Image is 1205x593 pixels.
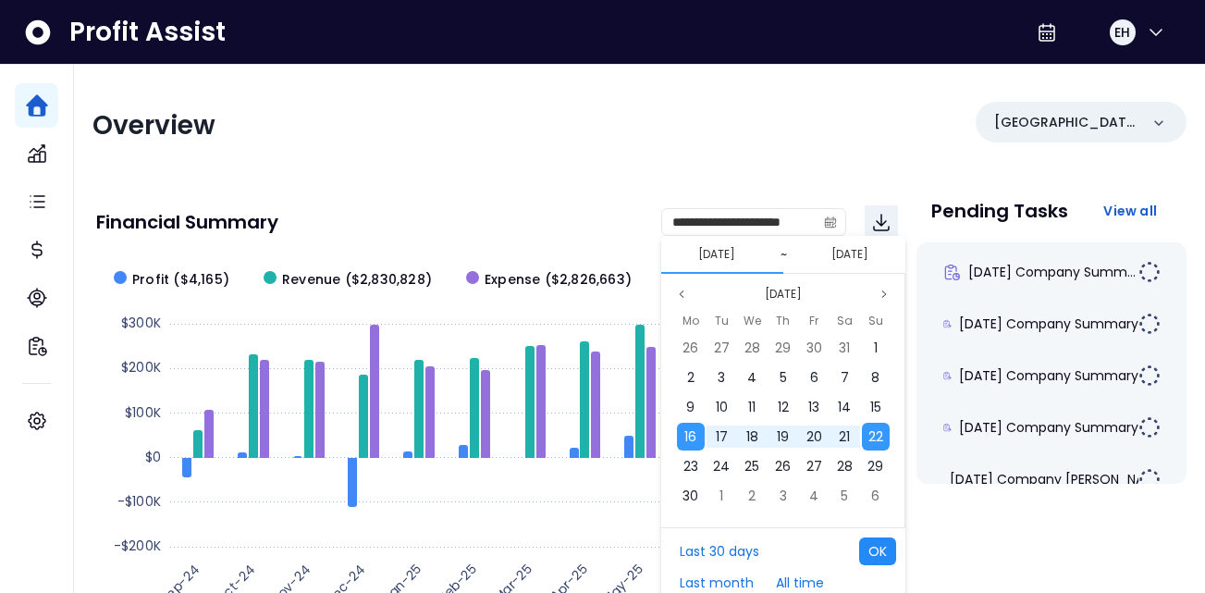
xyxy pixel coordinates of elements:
[145,448,161,466] text: $0
[806,339,822,357] span: 30
[676,289,687,300] svg: page previous
[839,427,850,446] span: 21
[675,309,891,511] div: Sep 2024
[830,333,860,363] div: 31 Aug 2024
[744,339,760,357] span: 28
[748,487,756,505] span: 2
[714,339,730,357] span: 27
[675,481,706,511] div: 30 Sep 2024
[1138,261,1161,283] img: Not yet Started
[798,363,829,392] div: 06 Sep 2024
[768,363,798,392] div: 05 Sep 2024
[707,333,737,363] div: 27 Aug 2024
[1138,416,1161,439] img: Not yet Started
[830,451,860,481] div: 28 Sep 2024
[837,310,853,332] span: Sa
[798,451,829,481] div: 27 Sep 2024
[837,457,853,476] span: 28
[778,398,789,416] span: 12
[675,309,706,333] div: Monday
[1138,468,1161,490] img: Not yet Started
[870,398,881,416] span: 15
[860,451,891,481] div: 29 Sep 2024
[748,398,756,416] span: 11
[768,451,798,481] div: 26 Sep 2024
[718,368,725,387] span: 3
[737,333,768,363] div: 28 Aug 2024
[865,205,898,239] button: Download
[96,213,278,231] p: Financial Summary
[798,481,829,511] div: 04 Oct 2024
[1088,194,1172,228] button: View all
[683,457,698,476] span: 23
[670,283,693,305] button: Previous month
[871,368,879,387] span: 8
[868,310,883,332] span: Su
[830,363,860,392] div: 07 Sep 2024
[132,270,229,290] span: Profit ($4,165)
[670,537,768,565] button: Last 30 days
[682,310,699,332] span: Mo
[737,363,768,392] div: 04 Sep 2024
[747,368,756,387] span: 4
[719,487,723,505] span: 1
[707,451,737,481] div: 24 Sep 2024
[841,368,849,387] span: 7
[860,422,891,451] div: 22 Sep 2024
[707,422,737,451] div: 17 Sep 2024
[860,481,891,511] div: 06 Oct 2024
[931,202,1068,220] p: Pending Tasks
[757,283,809,305] button: Select month
[686,398,695,416] span: 9
[768,392,798,422] div: 12 Sep 2024
[744,457,759,476] span: 25
[830,392,860,422] div: 14 Sep 2024
[707,309,737,333] div: Tuesday
[485,270,632,290] span: Expense ($2,826,663)
[713,457,730,476] span: 24
[777,427,789,446] span: 19
[775,457,791,476] span: 26
[687,368,695,387] span: 2
[675,422,706,451] div: 16 Sep 2024
[959,418,1138,437] span: [DATE] Company Summary
[715,310,729,332] span: Tu
[860,333,891,363] div: 01 Sep 2024
[968,263,1136,281] span: [DATE] Company Summ...
[776,310,790,332] span: Th
[775,339,791,357] span: 29
[737,309,768,333] div: Wednesday
[950,470,1175,488] span: [DATE] Company [PERSON_NAME]...
[860,392,891,422] div: 15 Sep 2024
[768,309,798,333] div: Thursday
[682,487,698,505] span: 30
[838,398,851,416] span: 14
[806,457,822,476] span: 27
[125,403,161,422] text: $100K
[824,216,837,229] svg: calendar
[824,243,876,266] button: Select end date
[707,392,737,422] div: 10 Sep 2024
[121,314,161,332] text: $300K
[716,427,728,446] span: 17
[798,392,829,422] div: 13 Sep 2024
[1138,364,1161,387] img: Not yet Started
[768,333,798,363] div: 29 Aug 2024
[873,283,895,305] button: Next month
[716,398,728,416] span: 10
[871,487,879,505] span: 6
[798,333,829,363] div: 30 Aug 2024
[830,422,860,451] div: 21 Sep 2024
[117,492,161,511] text: -$100K
[806,427,822,446] span: 20
[798,309,829,333] div: Friday
[809,310,818,332] span: Fr
[867,457,883,476] span: 29
[798,422,829,451] div: 20 Sep 2024
[121,358,161,377] text: $200K
[781,245,787,264] span: ~
[675,392,706,422] div: 09 Sep 2024
[809,487,818,505] span: 4
[830,309,860,333] div: Saturday
[879,289,890,300] svg: page next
